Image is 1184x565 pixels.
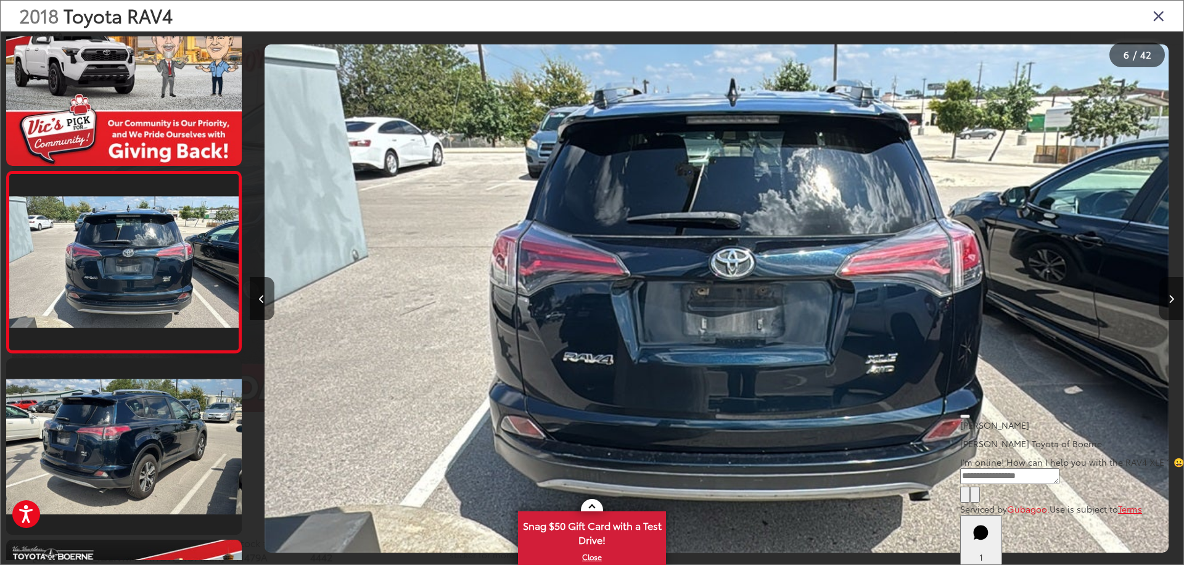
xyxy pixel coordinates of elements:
textarea: Type your message [960,468,1059,484]
a: Terms [1118,503,1142,515]
button: Close [960,414,970,418]
img: 2018 Toyota RAV4 XLE [7,196,240,328]
img: 2018 Toyota RAV4 XLE [265,44,1169,553]
div: 2018 Toyota RAV4 XLE 5 [250,44,1183,553]
span: I'm online! How can I help you with the RAV4 XLE ? 😀 [960,456,1184,468]
a: Gubagoo. [1007,503,1050,515]
span: Toyota RAV4 [64,2,173,28]
span: 2018 [19,2,59,28]
span: 42 [1140,47,1151,61]
button: Toggle Chat Window [960,515,1002,565]
span: / [1132,51,1138,59]
p: [PERSON_NAME] [960,419,1184,431]
div: Close[PERSON_NAME][PERSON_NAME] Toyota of BoerneI'm online! How can I help you with the RAV4 XLE ... [960,406,1184,515]
button: Next image [1159,277,1183,320]
i: Close gallery [1153,7,1165,23]
span: Snag $50 Gift Card with a Test Drive! [519,513,665,550]
span: 1 [979,551,983,563]
span: Use is subject to [1050,503,1118,515]
span: 6 [1124,47,1129,61]
p: [PERSON_NAME] Toyota of Boerne [960,437,1184,450]
span: Serviced by [960,503,1007,515]
button: Send Message [970,487,980,503]
button: Chat with SMS [960,487,970,503]
img: 2018 Toyota RAV4 XLE [4,379,244,514]
svg: Start Chat [965,517,997,549]
button: Previous image [250,277,274,320]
